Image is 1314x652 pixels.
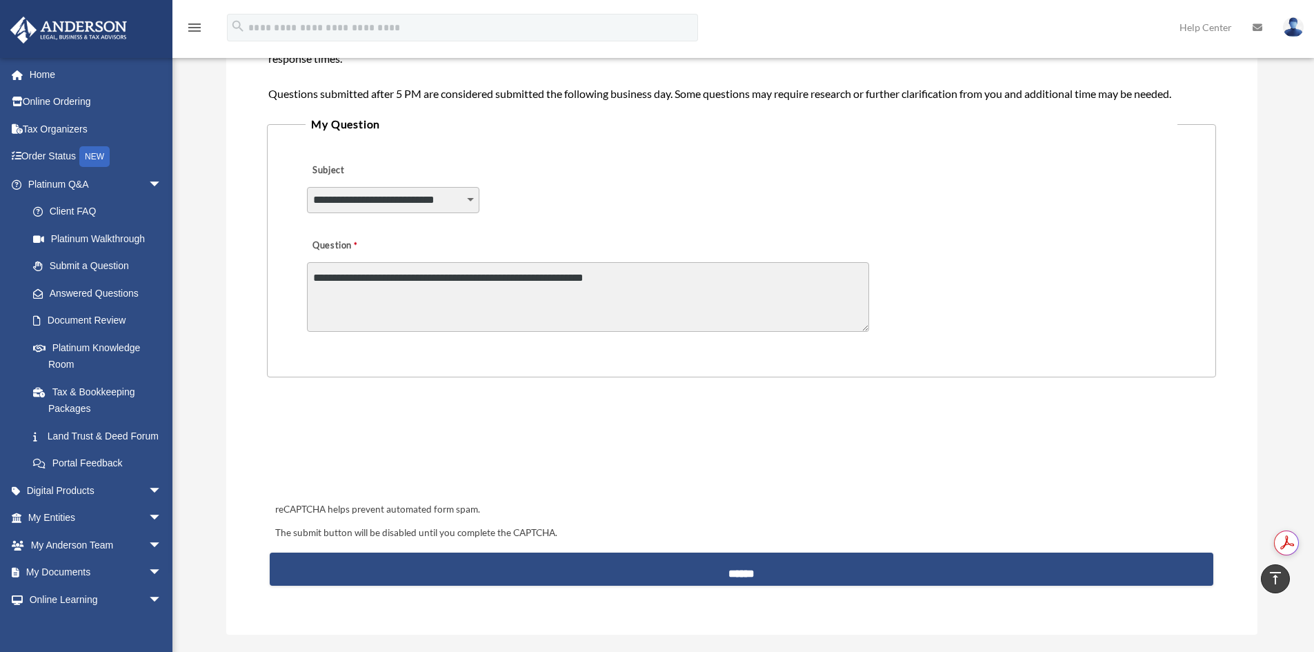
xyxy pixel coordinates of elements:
a: My Anderson Teamarrow_drop_down [10,531,183,559]
a: Digital Productsarrow_drop_down [10,477,183,504]
a: Platinum Walkthrough [19,225,183,253]
iframe: reCAPTCHA [271,420,481,474]
div: The submit button will be disabled until you complete the CAPTCHA. [270,525,1213,542]
i: menu [186,19,203,36]
i: vertical_align_top [1267,570,1284,586]
a: Order StatusNEW [10,143,183,171]
span: arrow_drop_down [148,504,176,533]
legend: My Question [306,115,1177,134]
a: Client FAQ [19,198,183,226]
span: arrow_drop_down [148,586,176,614]
i: search [230,19,246,34]
div: reCAPTCHA helps prevent automated form spam. [270,502,1213,518]
a: Online Learningarrow_drop_down [10,586,183,613]
a: menu [186,24,203,36]
span: arrow_drop_down [148,170,176,199]
a: My Documentsarrow_drop_down [10,559,183,586]
a: Home [10,61,183,88]
span: arrow_drop_down [148,559,176,587]
span: arrow_drop_down [148,531,176,560]
div: NEW [79,146,110,167]
label: Subject [307,161,438,181]
a: Submit a Question [19,253,176,280]
img: Anderson Advisors Platinum Portal [6,17,131,43]
span: arrow_drop_down [148,477,176,505]
a: Platinum Knowledge Room [19,334,183,378]
a: Tax Organizers [10,115,183,143]
a: Answered Questions [19,279,183,307]
img: User Pic [1283,17,1304,37]
a: Land Trust & Deed Forum [19,422,183,450]
a: Tax & Bookkeeping Packages [19,378,183,422]
label: Question [307,237,414,256]
a: Online Ordering [10,88,183,116]
a: Portal Feedback [19,450,183,477]
a: My Entitiesarrow_drop_down [10,504,183,532]
a: vertical_align_top [1261,564,1290,593]
a: Platinum Q&Aarrow_drop_down [10,170,183,198]
a: Document Review [19,307,183,335]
